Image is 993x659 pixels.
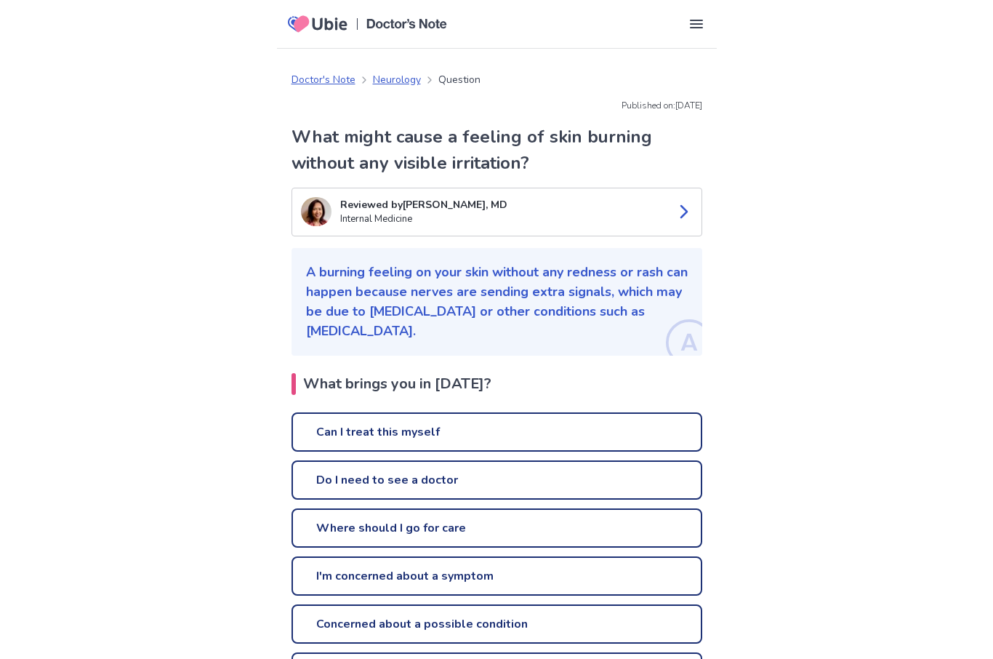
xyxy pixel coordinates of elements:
[292,99,702,112] p: Published on: [DATE]
[292,556,702,596] a: I'm concerned about a symptom
[292,72,355,87] a: Doctor's Note
[301,197,331,226] img: Suo Lee
[373,72,421,87] a: Neurology
[292,460,702,500] a: Do I need to see a doctor
[292,72,481,87] nav: breadcrumb
[366,19,447,29] img: Doctors Note Logo
[292,508,702,548] a: Where should I go for care
[340,212,664,227] p: Internal Medicine
[438,72,481,87] p: Question
[306,263,688,341] p: A burning feeling on your skin without any redness or rash can happen because nerves are sending ...
[340,197,664,212] p: Reviewed by [PERSON_NAME], MD
[292,604,702,644] a: Concerned about a possible condition
[292,188,702,236] a: Suo LeeReviewed by[PERSON_NAME], MDInternal Medicine
[292,412,702,452] a: Can I treat this myself
[292,373,702,395] h2: What brings you in [DATE]?
[292,124,702,176] h1: What might cause a feeling of skin burning without any visible irritation?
